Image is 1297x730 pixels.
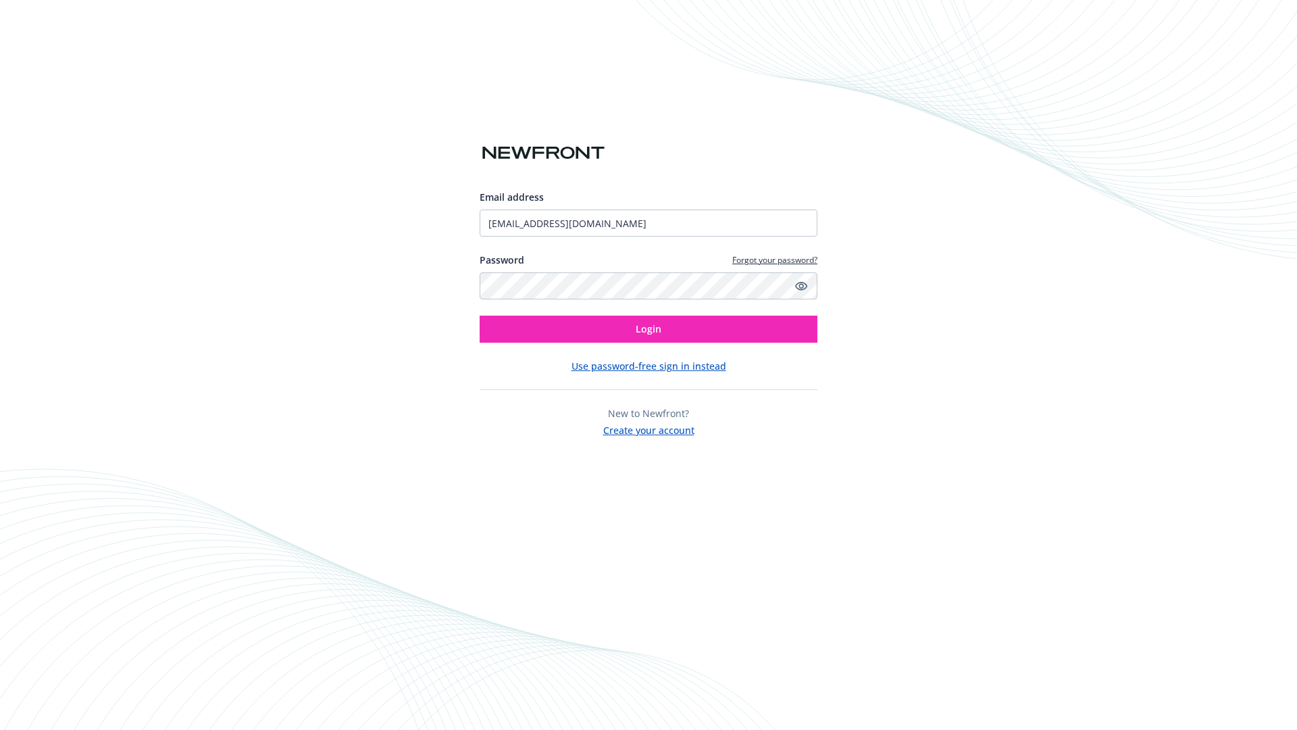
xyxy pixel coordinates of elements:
[732,254,817,266] a: Forgot your password?
[480,141,607,165] img: Newfront logo
[480,253,524,267] label: Password
[603,420,694,437] button: Create your account
[608,407,689,420] span: New to Newfront?
[571,359,726,373] button: Use password-free sign in instead
[636,322,661,335] span: Login
[480,191,544,203] span: Email address
[480,210,817,237] input: Enter your email
[480,272,817,299] input: Enter your password
[793,278,809,294] a: Show password
[480,316,817,343] button: Login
